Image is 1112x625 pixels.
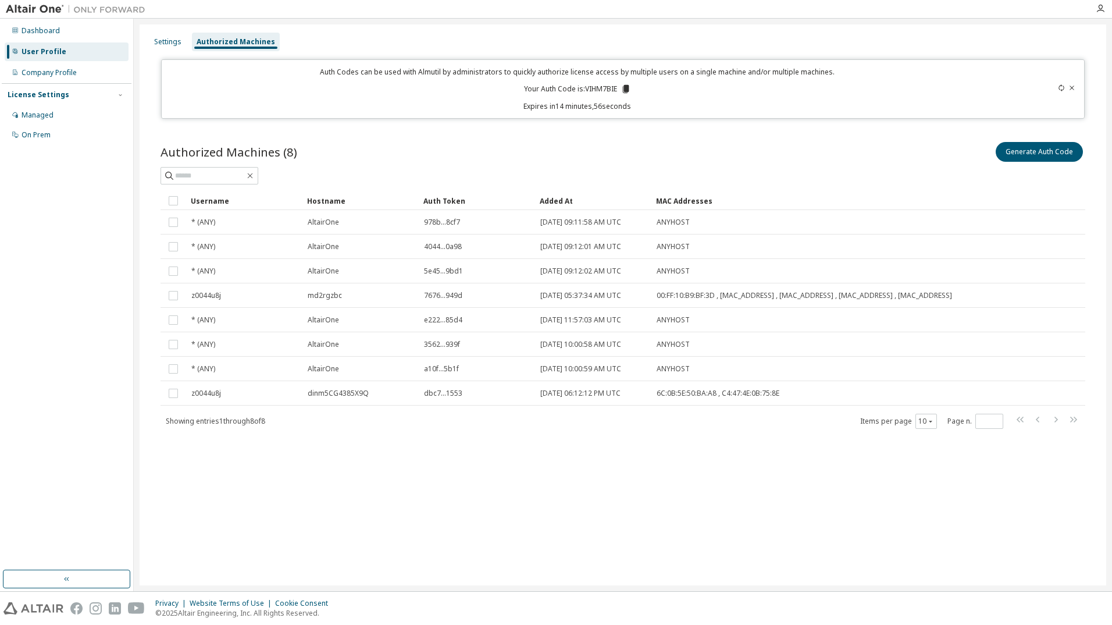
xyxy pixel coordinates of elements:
[191,191,298,210] div: Username
[308,340,339,349] span: AltairOne
[90,602,102,615] img: instagram.svg
[540,267,621,276] span: [DATE] 09:12:02 AM UTC
[524,84,631,94] p: Your Auth Code is: VIHM7BIE
[424,364,459,374] span: a10f...5b1f
[191,389,221,398] span: z0044u8j
[169,101,987,111] p: Expires in 14 minutes, 56 seconds
[191,364,215,374] span: * (ANY)
[918,417,934,426] button: 10
[540,340,621,349] span: [DATE] 10:00:58 AM UTC
[8,90,69,100] div: License Settings
[3,602,63,615] img: altair_logo.svg
[424,340,460,349] span: 3562...939f
[308,364,339,374] span: AltairOne
[308,242,339,251] span: AltairOne
[155,599,190,608] div: Privacy
[109,602,121,615] img: linkedin.svg
[275,599,335,608] div: Cookie Consent
[860,414,937,429] span: Items per page
[155,608,335,618] p: © 2025 Altair Engineering, Inc. All Rights Reserved.
[657,218,690,227] span: ANYHOST
[154,37,181,47] div: Settings
[197,37,275,47] div: Authorized Machines
[540,364,621,374] span: [DATE] 10:00:59 AM UTC
[657,389,779,398] span: 6C:0B:5E:50:BA:A8 , C4:47:4E:0B:75:8E
[22,130,51,140] div: On Prem
[70,602,83,615] img: facebook.svg
[424,291,462,300] span: 7676...949d
[996,142,1083,162] button: Generate Auth Code
[191,340,215,349] span: * (ANY)
[308,389,369,398] span: dinm5CG4385X9Q
[161,144,297,160] span: Authorized Machines (8)
[308,291,342,300] span: md2rgzbc
[22,111,54,120] div: Managed
[657,242,690,251] span: ANYHOST
[540,191,647,210] div: Added At
[308,218,339,227] span: AltairOne
[540,242,621,251] span: [DATE] 09:12:01 AM UTC
[166,416,265,426] span: Showing entries 1 through 8 of 8
[308,267,339,276] span: AltairOne
[657,267,690,276] span: ANYHOST
[22,68,77,77] div: Company Profile
[540,389,621,398] span: [DATE] 06:12:12 PM UTC
[190,599,275,608] div: Website Terms of Use
[540,218,621,227] span: [DATE] 09:11:58 AM UTC
[424,242,462,251] span: 4044...0a98
[657,340,690,349] span: ANYHOST
[191,267,215,276] span: * (ANY)
[657,291,952,300] span: 00:FF:10:B9:BF:3D , [MAC_ADDRESS] , [MAC_ADDRESS] , [MAC_ADDRESS] , [MAC_ADDRESS]
[191,291,221,300] span: z0044u8j
[128,602,145,615] img: youtube.svg
[424,267,463,276] span: 5e45...9bd1
[22,47,66,56] div: User Profile
[191,242,215,251] span: * (ANY)
[191,315,215,325] span: * (ANY)
[657,364,690,374] span: ANYHOST
[6,3,151,15] img: Altair One
[947,414,1003,429] span: Page n.
[169,67,987,77] p: Auth Codes can be used with Almutil by administrators to quickly authorize license access by mult...
[540,315,621,325] span: [DATE] 11:57:03 AM UTC
[191,218,215,227] span: * (ANY)
[657,315,690,325] span: ANYHOST
[424,315,462,325] span: e222...85d4
[423,191,530,210] div: Auth Token
[307,191,414,210] div: Hostname
[308,315,339,325] span: AltairOne
[540,291,621,300] span: [DATE] 05:37:34 AM UTC
[424,389,462,398] span: dbc7...1553
[22,26,60,35] div: Dashboard
[424,218,460,227] span: 978b...8cf7
[656,191,963,210] div: MAC Addresses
